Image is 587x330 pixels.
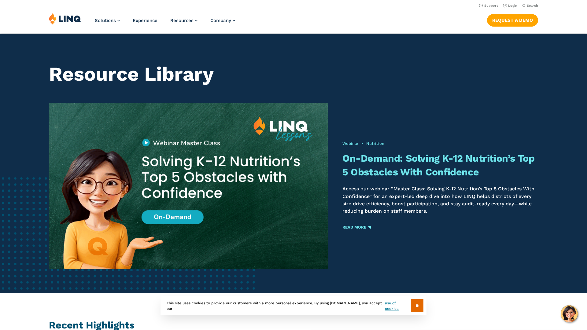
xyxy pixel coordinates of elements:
[95,18,120,23] a: Solutions
[210,18,235,23] a: Company
[366,141,384,146] a: Nutrition
[522,3,538,8] button: Open Search Bar
[170,18,194,23] span: Resources
[527,4,538,8] span: Search
[385,300,411,311] a: use of cookies.
[161,296,426,315] div: This site uses cookies to provide our customers with a more personal experience. By using [DOMAIN...
[561,305,578,322] button: Hello, have a question? Let’s chat.
[342,152,534,178] a: On-Demand: Solving K-12 Nutrition’s Top 5 Obstacles With Confidence
[479,4,498,8] a: Support
[210,18,231,23] span: Company
[133,18,157,23] a: Experience
[49,63,538,86] h1: Resource Library
[170,18,198,23] a: Resources
[487,14,538,26] a: Request a Demo
[95,18,116,23] span: Solutions
[503,4,517,8] a: Login
[95,13,235,33] nav: Primary Navigation
[342,141,538,146] div: •
[342,185,538,215] p: Access our webinar “Master Class: Solving K-12 Nutrition’s Top 5 Obstacles With Confidence” for a...
[342,141,358,146] a: Webinar
[342,225,371,229] a: Read More
[49,13,81,24] img: LINQ | K‑12 Software
[487,13,538,26] nav: Button Navigation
